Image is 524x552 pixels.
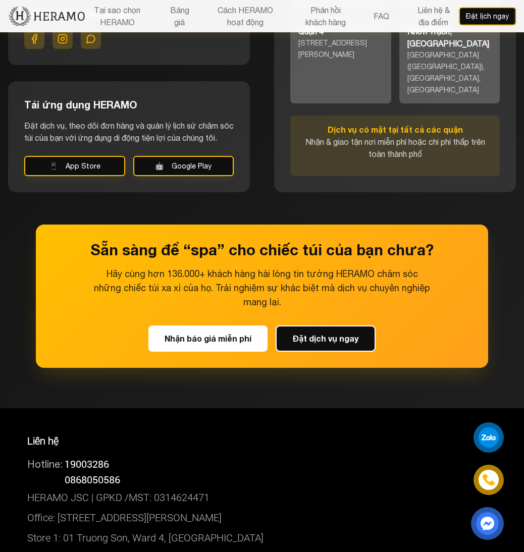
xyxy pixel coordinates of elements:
p: Liên hệ [27,433,497,449]
h3: Tải ứng dụng HERAMO [24,97,234,112]
p: Nhận & giao tận nơi miễn phí hoặc chi phí thấp trên toàn thành phố [298,124,492,160]
p: Đặt dịch vụ, theo dõi đơn hàng và quản lý lịch sử chăm sóc túi của bạn với ứng dụng di động tiện ... [24,120,234,144]
span: 0868050586 [65,473,120,486]
a: phone-icon [475,466,502,493]
img: new-logo.3f60348b.png [8,6,85,27]
button: FAQ [371,10,392,23]
p: Hãy cùng hơn 136.000+ khách hàng hài lòng tin tưởng HERAMO chăm sóc những chiếc túi xa xỉ của họ.... [92,267,432,309]
button: Google Play Google Play [133,156,234,176]
button: Bảng giá [166,4,194,29]
button: Đặt dịch vụ ngay [276,325,376,352]
button: Cách HERAMO hoạt động [210,4,282,29]
span: Google Play [155,161,164,171]
button: Liên hệ & địa điểm [408,4,459,29]
p: HERAMO JSC | GPKD /MST: 0314624471 [27,487,497,508]
a: 19003286 [65,457,109,470]
p: Store 1: 01 Truong Son, Ward 4, [GEOGRAPHIC_DATA] [27,528,497,548]
span: App Store [49,161,58,171]
button: Nhận báo giá miễn phí [148,325,268,352]
button: Phản hồi khách hàng [297,4,354,29]
button: Đặt lịch ngay [459,7,516,25]
p: Office: [STREET_ADDRESS][PERSON_NAME] [27,508,497,528]
h3: Sẵn sàng để “spa” cho chiếc túi của bạn chưa? [52,241,472,259]
strong: Dịch vụ có mặt tại tất cả các quận [328,125,463,134]
div: Nhơn Trạch, [GEOGRAPHIC_DATA] [407,25,492,49]
img: phone-icon [483,474,494,485]
button: App Store App Store [24,156,125,176]
div: [GEOGRAPHIC_DATA] ([GEOGRAPHIC_DATA]), [GEOGRAPHIC_DATA], [GEOGRAPHIC_DATA] [407,49,492,95]
div: [STREET_ADDRESS][PERSON_NAME] [298,37,383,61]
button: Tại sao chọn HERAMO [85,4,149,29]
span: Hotline: [27,458,63,470]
